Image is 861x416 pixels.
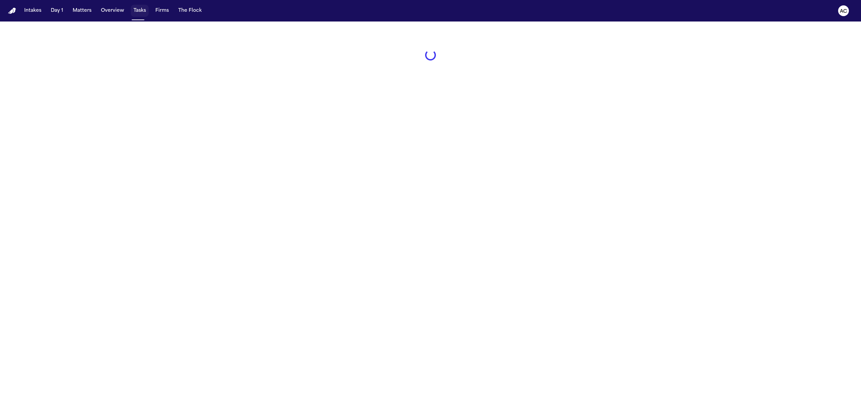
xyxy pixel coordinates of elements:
img: Finch Logo [8,8,16,14]
button: Matters [70,5,94,17]
button: Overview [98,5,127,17]
button: The Flock [176,5,204,17]
a: Home [8,8,16,14]
button: Tasks [131,5,149,17]
button: Firms [153,5,172,17]
button: Intakes [22,5,44,17]
button: Day 1 [48,5,66,17]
